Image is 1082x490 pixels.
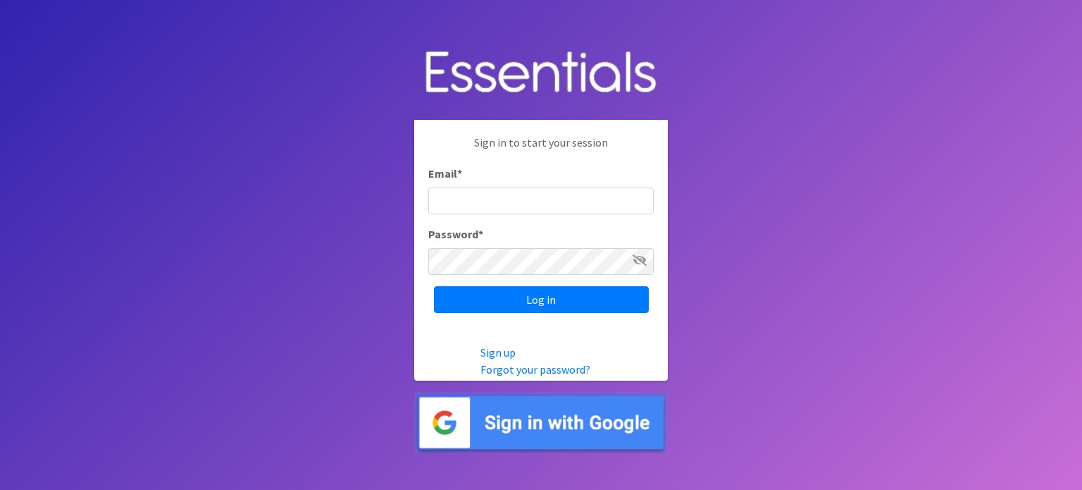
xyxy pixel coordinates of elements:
[428,134,654,165] p: Sign in to start your session
[428,165,462,182] label: Email
[434,286,649,313] input: Log in
[480,345,516,360] a: Sign up
[414,37,668,109] img: Human Essentials
[480,362,590,376] a: Forgot your password?
[428,226,483,243] label: Password
[457,166,462,180] abbr: required
[414,392,668,453] img: Sign in with Google
[478,227,483,241] abbr: required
